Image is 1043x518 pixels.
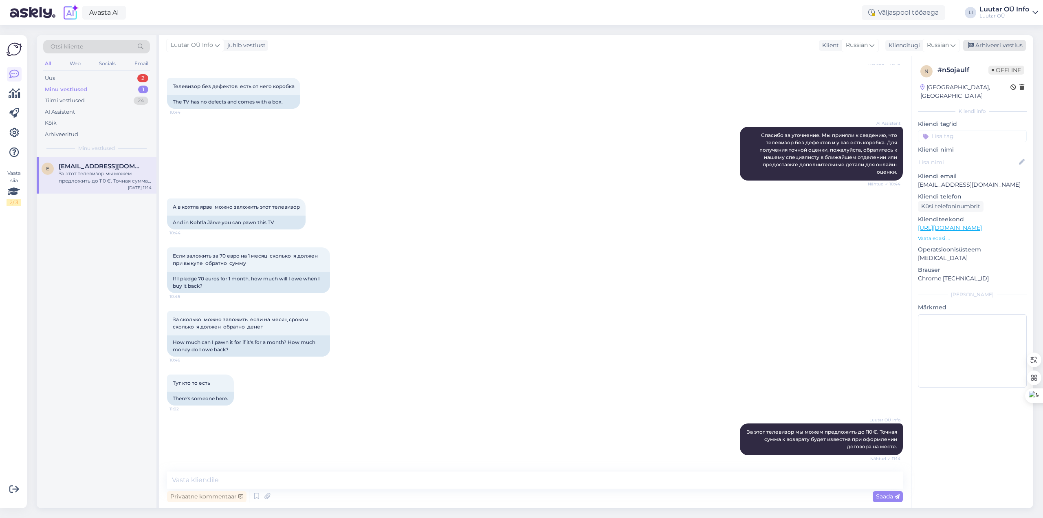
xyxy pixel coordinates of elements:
[169,293,200,300] span: 10:45
[59,170,152,185] div: За этот телевизор мы можем предложить до 110 €. Точная сумма к возврату будет известна при оформл...
[918,201,984,212] div: Küsi telefoninumbrit
[167,216,306,229] div: And in Kohtla Järve you can pawn this TV
[7,42,22,57] img: Askly Logo
[979,6,1038,19] a: Luutar OÜ InfoLuutar OÜ
[224,41,266,50] div: juhib vestlust
[918,291,1027,298] div: [PERSON_NAME]
[846,41,868,50] span: Russian
[173,380,210,386] span: Тут кто то есть
[45,108,75,116] div: AI Assistent
[171,41,213,50] span: Luutar OÜ Info
[918,130,1027,142] input: Lisa tag
[167,272,330,293] div: If I pledge 70 euros for 1 month, how much will I owe when I buy it back?
[78,145,115,152] span: Minu vestlused
[59,163,143,170] span: eduardkiuru41@gmail.com
[988,66,1024,75] span: Offline
[870,120,900,126] span: AI Assistent
[138,86,148,94] div: 1
[167,392,234,406] div: There's someone here.
[918,172,1027,181] p: Kliendi email
[918,108,1027,115] div: Kliendi info
[918,266,1027,274] p: Brauser
[979,13,1029,19] div: Luutar OÜ
[46,165,49,172] span: e
[759,132,898,175] span: Спасибо за уточнение. Мы приняли к сведению, что телевизор без дефектов и у вас есть коробка. Для...
[45,130,78,139] div: Arhiveeritud
[167,491,246,502] div: Privaatne kommentaar
[918,215,1027,224] p: Klienditeekond
[134,97,148,105] div: 24
[45,74,55,82] div: Uus
[169,406,200,412] span: 11:02
[173,204,300,210] span: А в кохтла ярве можно заложить этот телевизор
[918,245,1027,254] p: Operatsioonisüsteem
[133,58,150,69] div: Email
[918,303,1027,312] p: Märkmed
[979,6,1029,13] div: Luutar OÜ Info
[885,41,920,50] div: Klienditugi
[169,109,200,115] span: 10:44
[918,254,1027,262] p: [MEDICAL_DATA]
[45,119,57,127] div: Kõik
[819,41,839,50] div: Klient
[7,199,21,206] div: 2 / 3
[965,7,976,18] div: LI
[963,40,1026,51] div: Arhiveeri vestlus
[918,192,1027,201] p: Kliendi telefon
[918,274,1027,283] p: Chrome [TECHNICAL_ID]
[137,74,148,82] div: 2
[169,230,200,236] span: 10:44
[870,456,900,462] span: Nähtud ✓ 11:14
[167,95,300,109] div: The TV has no defects and comes with a box.
[43,58,53,69] div: All
[7,170,21,206] div: Vaata siia
[167,335,330,357] div: How much can I pawn it for if it's for a month? How much money do I owe back?
[51,42,83,51] span: Otsi kliente
[62,4,79,21] img: explore-ai
[45,97,85,105] div: Tiimi vestlused
[173,253,320,266] span: Если заложить за 70 евро на 1 месяц сколько я должен при выкупе обратно сумму
[747,429,898,450] span: За этот телевизор мы можем предложить до 110 €. Точная сумма к возврату будет известна при оформл...
[45,86,87,94] div: Minu vestlused
[128,185,152,191] div: [DATE] 11:14
[918,181,1027,189] p: [EMAIL_ADDRESS][DOMAIN_NAME]
[920,83,1010,100] div: [GEOGRAPHIC_DATA], [GEOGRAPHIC_DATA]
[876,493,900,500] span: Saada
[82,6,126,20] a: Avasta AI
[918,224,982,231] a: [URL][DOMAIN_NAME]
[68,58,82,69] div: Web
[97,58,117,69] div: Socials
[927,41,949,50] span: Russian
[918,158,1017,167] input: Lisa nimi
[937,65,988,75] div: # n5ojaulf
[918,120,1027,128] p: Kliendi tag'id
[173,83,295,89] span: Телевизор без дефектов есть от него коробка
[862,5,945,20] div: Väljaspool tööaega
[173,316,310,330] span: За сколько можно заложить если на месяц сроком сколько я должен обратно денег
[924,68,929,74] span: n
[869,417,900,423] span: Luutar OÜ Info
[918,145,1027,154] p: Kliendi nimi
[918,235,1027,242] p: Vaata edasi ...
[868,181,900,187] span: Nähtud ✓ 10:44
[169,357,200,363] span: 10:46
